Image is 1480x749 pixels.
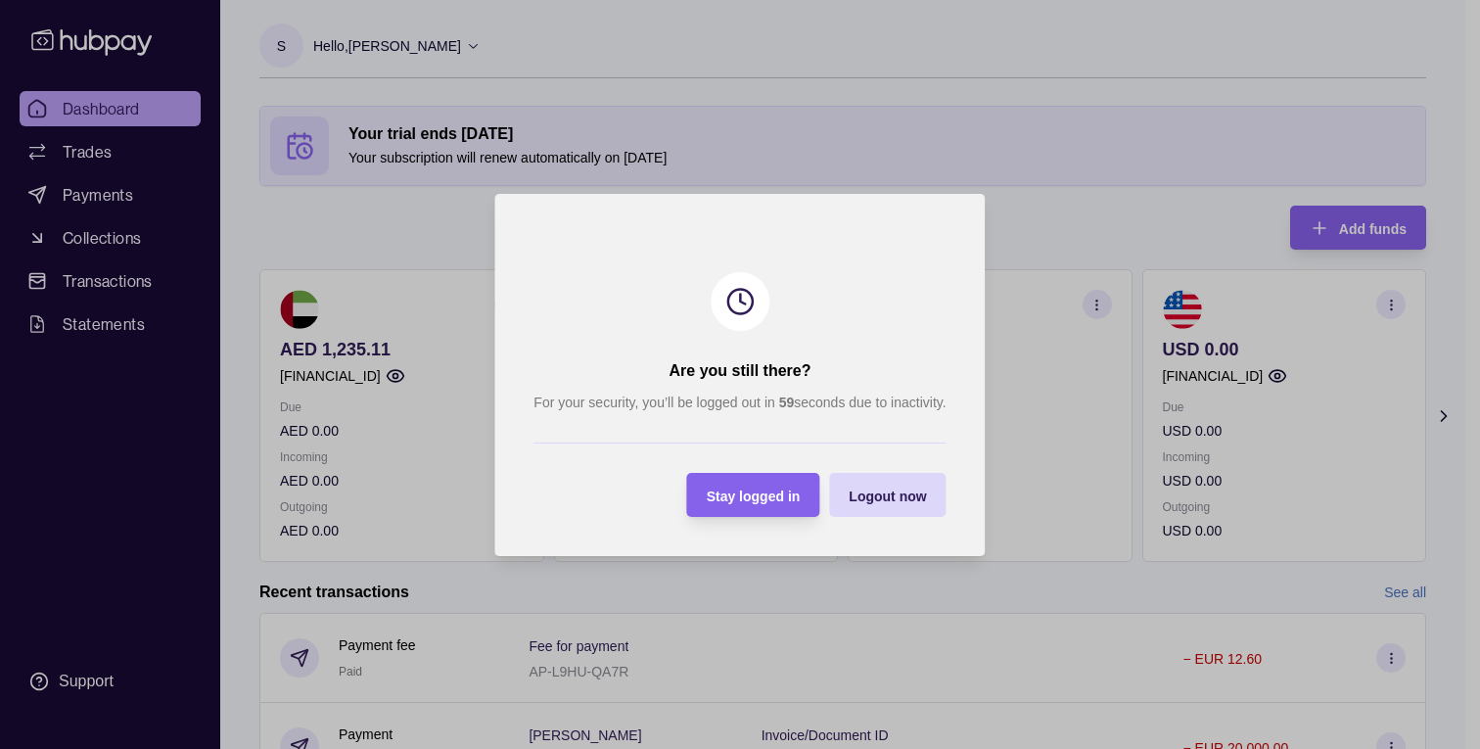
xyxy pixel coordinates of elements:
[670,360,811,382] h2: Are you still there?
[533,392,946,413] p: For your security, you’ll be logged out in seconds due to inactivity.
[849,488,926,503] span: Logout now
[707,488,801,503] span: Stay logged in
[779,395,795,410] strong: 59
[829,473,946,517] button: Logout now
[687,473,820,517] button: Stay logged in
